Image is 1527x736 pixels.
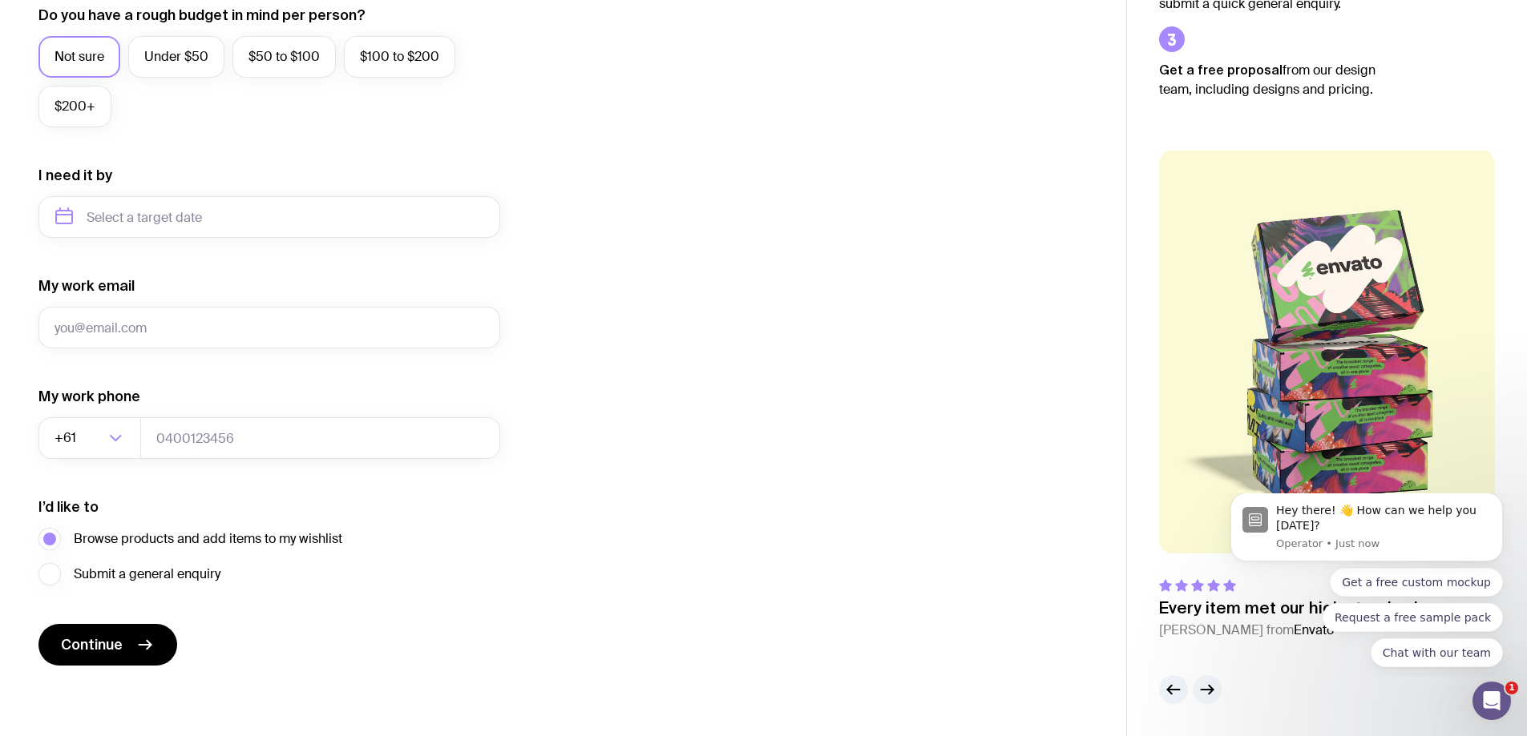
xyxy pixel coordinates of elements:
[232,36,336,78] label: $50 to $100
[74,529,342,549] span: Browse products and add items to my wishlist
[38,86,111,127] label: $200+
[1159,62,1283,77] strong: Get a free proposal
[24,74,297,174] div: Quick reply options
[1159,621,1431,640] cite: [PERSON_NAME] from
[74,565,220,584] span: Submit a general enquiry
[36,14,62,39] img: Profile image for Operator
[38,276,135,296] label: My work email
[140,417,500,459] input: 0400123456
[55,417,79,459] span: +61
[38,6,366,25] label: Do you have a rough budget in mind per person?
[70,43,285,58] p: Message from Operator, sent Just now
[1159,60,1400,99] p: from our design team, including designs and pricing.
[164,145,297,174] button: Quick reply: Chat with our team
[70,10,285,41] div: Message content
[38,196,500,238] input: Select a target date
[128,36,224,78] label: Under $50
[70,10,285,41] div: Hey there! 👋 How can we help you [DATE]?
[123,74,297,103] button: Quick reply: Get a free custom mockup
[1472,682,1511,720] iframe: Intercom live chat
[38,36,120,78] label: Not sure
[344,36,455,78] label: $100 to $200
[38,417,141,459] div: Search for option
[61,635,123,654] span: Continue
[1206,493,1527,677] iframe: Intercom notifications message
[38,307,500,348] input: you@email.com
[1505,682,1518,694] span: 1
[38,166,112,185] label: I need it by
[116,110,297,139] button: Quick reply: Request a free sample pack
[79,417,104,459] input: Search for option
[38,497,99,517] label: I’d like to
[1159,598,1431,617] p: Every item met our high standards.
[38,387,140,406] label: My work phone
[38,624,177,666] button: Continue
